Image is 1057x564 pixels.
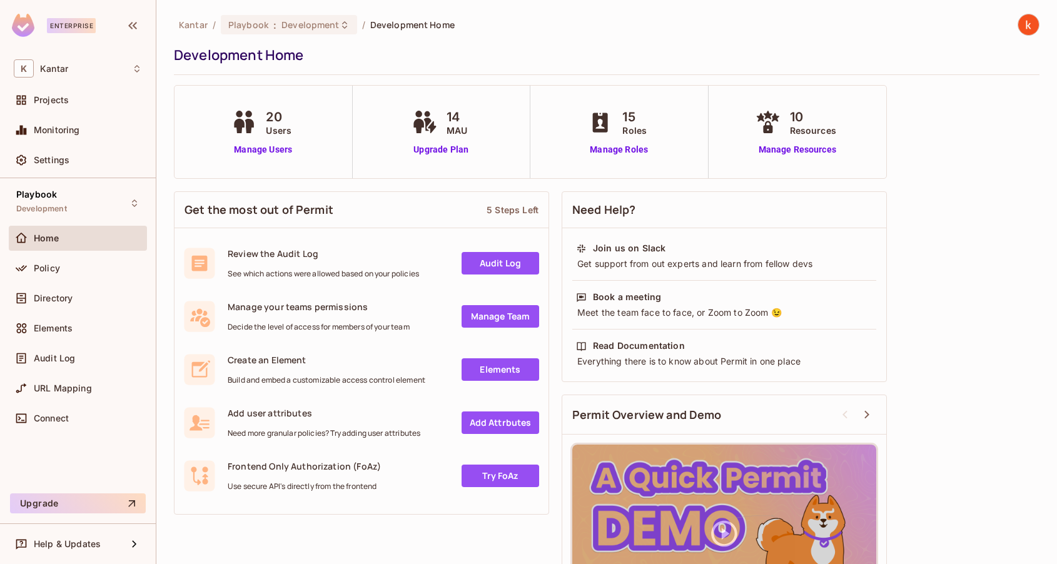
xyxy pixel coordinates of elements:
[34,539,101,549] span: Help & Updates
[462,411,539,434] a: Add Attrbutes
[12,14,34,37] img: SReyMgAAAABJRU5ErkJggg==
[752,143,842,156] a: Manage Resources
[576,355,872,368] div: Everything there is to know about Permit in one place
[228,248,419,259] span: Review the Audit Log
[34,233,59,243] span: Home
[228,322,410,332] span: Decide the level of access for members of your team
[462,252,539,274] a: Audit Log
[34,353,75,363] span: Audit Log
[593,291,661,303] div: Book a meeting
[572,407,722,423] span: Permit Overview and Demo
[34,413,69,423] span: Connect
[14,59,34,78] span: K
[174,46,1033,64] div: Development Home
[593,242,665,254] div: Join us on Slack
[462,305,539,328] a: Manage Team
[228,428,420,438] span: Need more granular policies? Try adding user attributes
[462,358,539,381] a: Elements
[266,108,291,126] span: 20
[16,189,57,199] span: Playbook
[47,18,96,33] div: Enterprise
[447,124,467,137] span: MAU
[34,263,60,273] span: Policy
[487,204,539,216] div: 5 Steps Left
[228,481,381,491] span: Use secure API's directly from the frontend
[409,143,473,156] a: Upgrade Plan
[34,383,92,393] span: URL Mapping
[273,20,277,30] span: :
[462,465,539,487] a: Try FoAz
[228,460,381,472] span: Frontend Only Authorization (FoAz)
[585,143,653,156] a: Manage Roles
[572,202,636,218] span: Need Help?
[790,108,836,126] span: 10
[228,19,268,31] span: Playbook
[622,124,647,137] span: Roles
[213,19,216,31] li: /
[266,124,291,137] span: Users
[228,143,298,156] a: Manage Users
[370,19,455,31] span: Development Home
[447,108,467,126] span: 14
[790,124,836,137] span: Resources
[34,323,73,333] span: Elements
[10,493,146,513] button: Upgrade
[1018,14,1039,35] img: kumareshan natarajan
[185,202,333,218] span: Get the most out of Permit
[576,258,872,270] div: Get support from out experts and learn from fellow devs
[593,340,685,352] div: Read Documentation
[228,407,420,419] span: Add user attributes
[576,306,872,319] div: Meet the team face to face, or Zoom to Zoom 😉
[34,293,73,303] span: Directory
[34,155,69,165] span: Settings
[228,269,419,279] span: See which actions were allowed based on your policies
[228,301,410,313] span: Manage your teams permissions
[622,108,647,126] span: 15
[362,19,365,31] li: /
[179,19,208,31] span: the active workspace
[34,95,69,105] span: Projects
[34,125,80,135] span: Monitoring
[16,204,67,214] span: Development
[281,19,339,31] span: Development
[40,64,68,74] span: Workspace: Kantar
[228,354,425,366] span: Create an Element
[228,375,425,385] span: Build and embed a customizable access control element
